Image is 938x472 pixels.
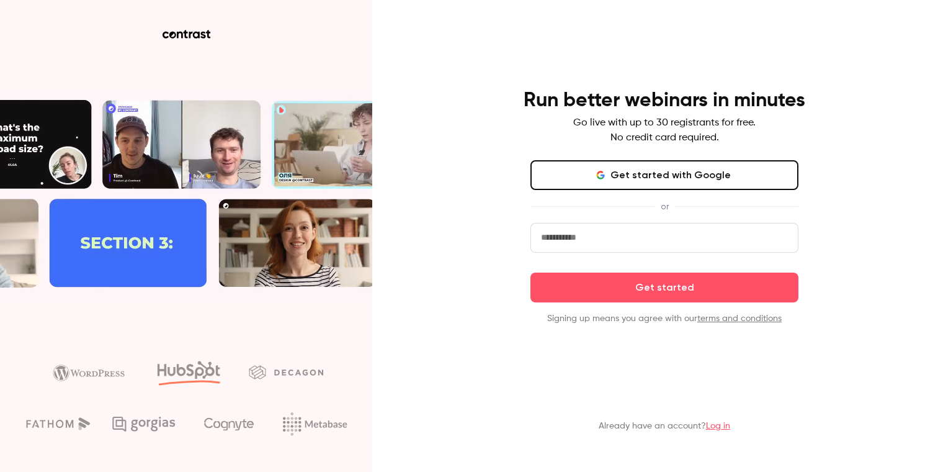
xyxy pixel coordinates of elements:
[599,420,730,432] p: Already have an account?
[573,116,756,145] p: Go live with up to 30 registrants for free. No credit card required.
[530,273,798,302] button: Get started
[697,314,782,323] a: terms and conditions
[530,160,798,190] button: Get started with Google
[530,312,798,325] p: Signing up means you agree with our
[706,422,730,430] a: Log in
[524,88,805,113] h4: Run better webinars in minutes
[249,365,323,379] img: decagon
[654,200,675,213] span: or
